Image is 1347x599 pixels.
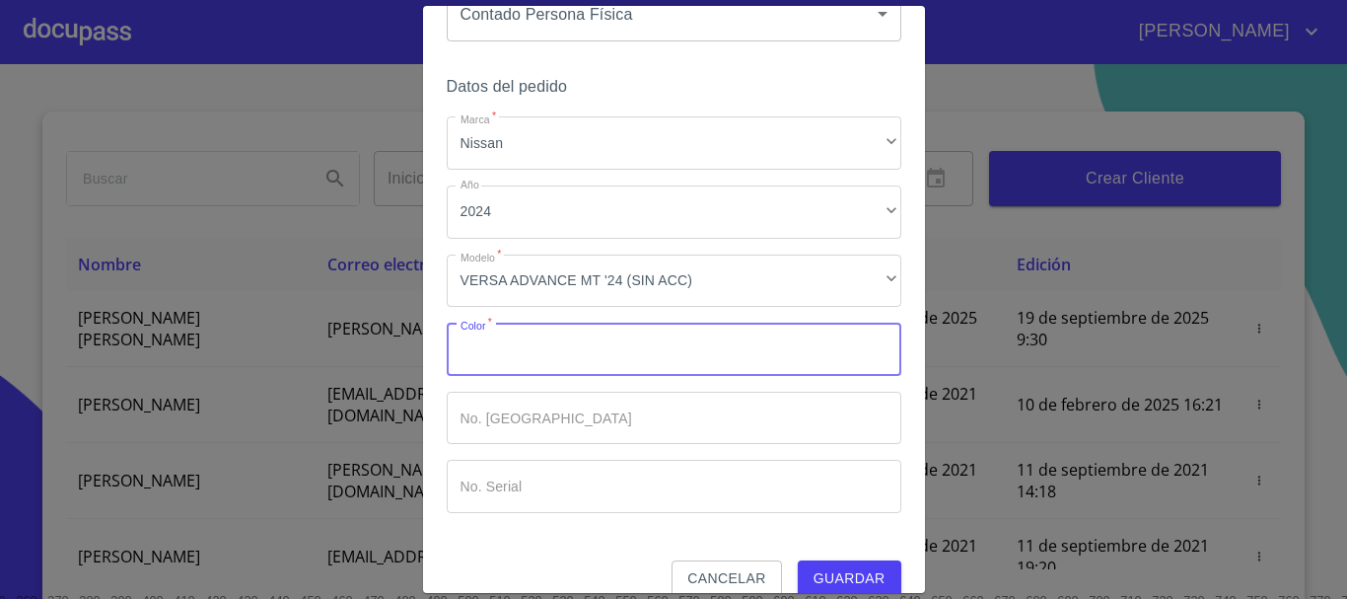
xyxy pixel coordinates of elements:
span: Guardar [814,566,886,591]
h6: Datos del pedido [447,73,901,101]
div: Nissan [447,116,901,170]
div: VERSA ADVANCE MT '24 (SIN ACC) [447,255,901,308]
span: Cancelar [687,566,765,591]
button: Cancelar [672,561,781,597]
div: 2024 [447,186,901,239]
button: Guardar [798,561,901,597]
